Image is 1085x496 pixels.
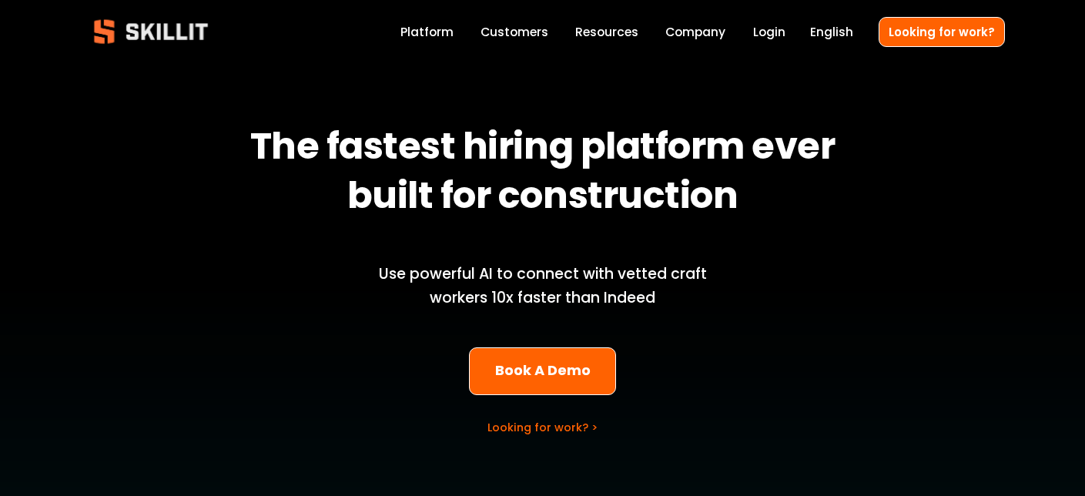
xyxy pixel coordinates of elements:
[810,22,853,42] div: language picker
[810,23,853,41] span: English
[481,22,548,42] a: Customers
[575,22,638,42] a: folder dropdown
[487,420,598,435] a: Looking for work? >
[400,22,454,42] a: Platform
[81,8,221,55] img: Skillit
[469,347,616,396] a: Book A Demo
[353,263,733,310] p: Use powerful AI to connect with vetted craft workers 10x faster than Indeed
[250,118,842,230] strong: The fastest hiring platform ever built for construction
[665,22,725,42] a: Company
[753,22,785,42] a: Login
[575,23,638,41] span: Resources
[879,17,1005,47] a: Looking for work?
